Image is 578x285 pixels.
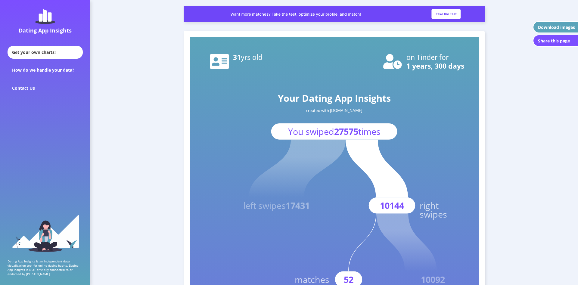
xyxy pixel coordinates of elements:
[538,24,575,30] div: Download images
[334,125,358,137] tspan: 27575
[233,52,263,62] text: 31
[306,108,362,113] text: created with [DOMAIN_NAME]
[8,79,83,97] div: Contact Us
[8,61,83,79] div: How do we handle your data?
[380,200,404,211] text: 10144
[406,52,449,62] text: on Tinder for
[8,46,83,59] div: Get your own charts!
[420,200,439,211] text: right
[288,125,381,137] text: You swiped
[406,61,464,71] text: 1 years, 300 days
[243,200,310,211] text: left swipes
[533,21,578,33] button: Download images
[286,200,310,211] tspan: 17431
[420,208,447,220] text: swipes
[9,27,81,34] div: Dating App Insights
[358,125,381,137] tspan: times
[533,35,578,47] button: Share this page
[11,214,79,252] img: sidebar_girl.91b9467e.svg
[538,38,570,44] div: Share this page
[8,259,83,276] p: Dating App Insights is an independent data visualization tool for online dating habits. Dating Ap...
[184,6,485,22] img: roast_slim_banner.a2e79667.png
[35,9,55,24] img: dating-app-insights-logo.5abe6921.svg
[241,52,263,62] tspan: yrs old
[278,92,391,104] text: Your Dating App Insights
